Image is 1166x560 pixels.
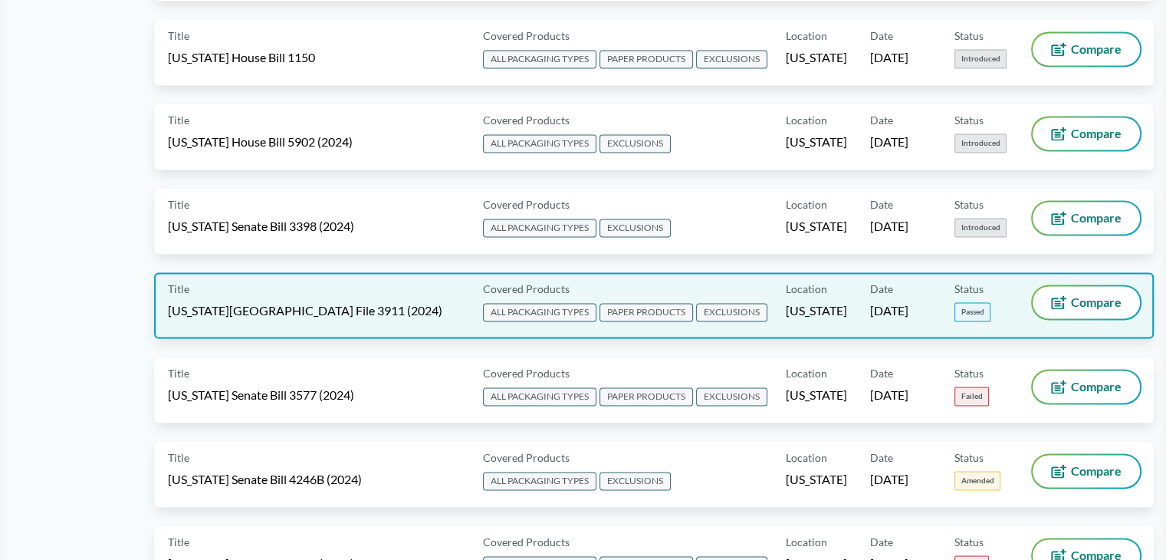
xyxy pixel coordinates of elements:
span: [US_STATE] Senate Bill 3398 (2024) [168,218,354,235]
span: EXCLUSIONS [599,219,671,237]
span: Date [870,281,893,297]
span: Compare [1071,43,1122,55]
span: EXCLUSIONS [599,134,671,153]
span: Title [168,112,189,128]
span: ALL PACKAGING TYPES [483,134,596,153]
span: [US_STATE] [786,49,847,66]
span: Covered Products [483,534,570,550]
span: Location [786,450,827,466]
span: Compare [1071,380,1122,393]
span: Covered Products [483,196,570,212]
span: Status [954,450,984,466]
span: Status [954,281,984,297]
span: PAPER PRODUCTS [599,50,693,68]
span: ALL PACKAGING TYPES [483,387,596,406]
span: Date [870,28,893,44]
span: [US_STATE] [786,302,847,319]
span: [US_STATE] [786,387,847,404]
span: Covered Products [483,365,570,381]
span: ALL PACKAGING TYPES [483,219,596,237]
span: EXCLUSIONS [599,472,671,490]
span: ALL PACKAGING TYPES [483,50,596,68]
span: Location [786,112,827,128]
span: Location [786,281,827,297]
span: [US_STATE] Senate Bill 3577 (2024) [168,387,354,404]
button: Compare [1033,371,1140,403]
span: Compare [1071,296,1122,308]
span: ALL PACKAGING TYPES [483,303,596,321]
span: Date [870,365,893,381]
span: Passed [954,302,990,321]
button: Compare [1033,33,1140,65]
span: Location [786,365,827,381]
span: Amended [954,471,1000,490]
span: [US_STATE] [786,471,847,488]
span: Date [870,534,893,550]
span: [DATE] [870,133,908,150]
span: Compare [1071,127,1122,140]
span: Compare [1071,212,1122,224]
span: Location [786,28,827,44]
span: Covered Products [483,28,570,44]
span: [DATE] [870,302,908,319]
span: Location [786,196,827,212]
span: [US_STATE] [786,218,847,235]
span: [US_STATE] House Bill 5902 (2024) [168,133,353,150]
span: EXCLUSIONS [696,50,767,68]
button: Compare [1033,286,1140,318]
span: ALL PACKAGING TYPES [483,472,596,490]
span: Status [954,365,984,381]
button: Compare [1033,202,1140,234]
span: Title [168,281,189,297]
span: [US_STATE] House Bill 1150 [168,49,315,66]
button: Compare [1033,455,1140,487]
span: Title [168,196,189,212]
span: Introduced [954,133,1007,153]
span: Status [954,534,984,550]
button: Compare [1033,117,1140,150]
span: [US_STATE][GEOGRAPHIC_DATA] File 3911 (2024) [168,302,442,319]
span: [DATE] [870,218,908,235]
span: PAPER PRODUCTS [599,303,693,321]
span: [US_STATE] Senate Bill 4246B (2024) [168,471,362,488]
span: [DATE] [870,387,908,404]
span: Compare [1071,465,1122,477]
span: [DATE] [870,49,908,66]
span: Introduced [954,218,1007,237]
span: Date [870,112,893,128]
span: EXCLUSIONS [696,303,767,321]
span: Covered Products [483,112,570,128]
span: [US_STATE] [786,133,847,150]
span: [DATE] [870,471,908,488]
span: Location [786,534,827,550]
span: PAPER PRODUCTS [599,387,693,406]
span: Title [168,450,189,466]
span: Date [870,196,893,212]
span: EXCLUSIONS [696,387,767,406]
span: Title [168,28,189,44]
span: Failed [954,387,989,406]
span: Introduced [954,49,1007,68]
span: Title [168,534,189,550]
span: Status [954,28,984,44]
span: Status [954,112,984,128]
span: Covered Products [483,281,570,297]
span: Covered Products [483,450,570,466]
span: Date [870,450,893,466]
span: Title [168,365,189,381]
span: Status [954,196,984,212]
